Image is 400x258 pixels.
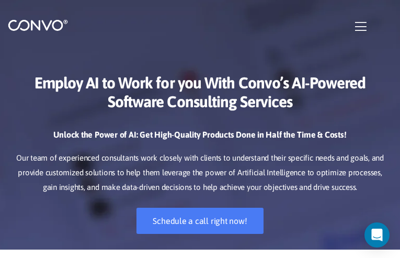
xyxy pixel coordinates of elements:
[136,208,263,234] a: Schedule a call right now!
[16,58,384,119] h1: Employ AI to Work for you With Convo’s AI-Powered Software Consulting Services
[8,19,68,31] img: logo_1.png
[364,222,390,248] div: Open Intercom Messenger
[16,151,384,195] p: Our team of experienced consultants work closely with clients to understand their specific needs ...
[16,129,384,148] h3: Unlock the Power of AI: Get High-Quality Products Done in Half the Time & Costs!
